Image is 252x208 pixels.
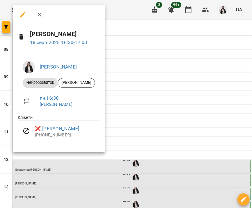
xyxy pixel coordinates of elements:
ul: Клієнти [18,114,100,145]
h6: [PERSON_NAME] [30,29,100,39]
a: ❌ [PERSON_NAME] [35,125,79,132]
span: [PERSON_NAME] [58,80,95,85]
p: [PHONE_NUMBER] [35,132,100,138]
svg: Візит скасовано [23,127,30,135]
a: [PERSON_NAME] [40,64,77,70]
a: 18 серп 2025 16:30-17:00 [30,39,87,45]
img: 6be5f68e7f567926e92577630b8ad8eb.jpg [23,61,35,73]
a: пн , 16:30 [40,95,59,101]
div: [PERSON_NAME] [58,78,95,88]
a: [PERSON_NAME] [40,102,72,107]
span: Нейророзвиток [23,80,58,85]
